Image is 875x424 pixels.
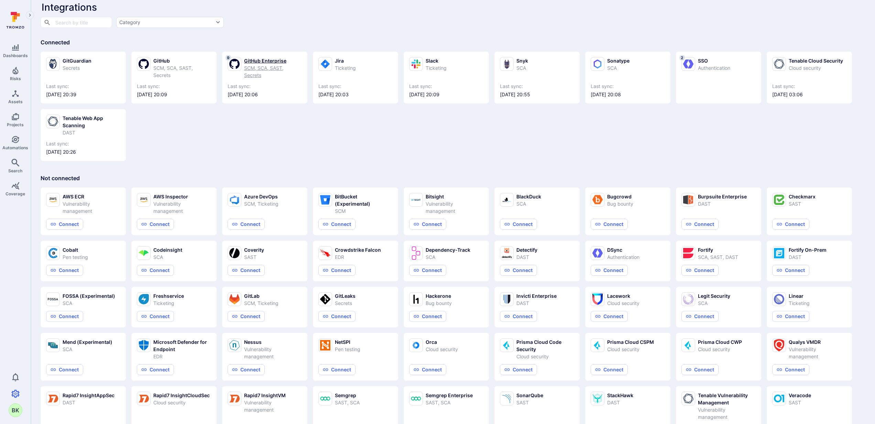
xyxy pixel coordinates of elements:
[153,253,182,261] div: SCA
[789,57,843,64] div: Tenable Cloud Security
[516,338,574,353] div: Prisma Cloud Code Security
[426,399,473,406] div: SAST, SCA
[772,57,846,98] a: Tenable Cloud SecurityCloud securityLast sync:[DATE] 03:06
[228,219,265,230] button: Connect
[244,253,264,261] div: SAST
[335,346,360,353] div: Pen testing
[63,292,115,300] div: FOSSA (Experimental)
[607,193,633,200] div: Bugcrowd
[516,300,557,307] div: DAST
[244,338,302,346] div: Nessus
[679,55,685,61] span: 2
[8,168,22,173] span: Search
[318,83,393,90] span: Last sync:
[244,346,302,360] div: Vulnerability management
[789,200,816,207] div: SAST
[244,57,302,64] div: GitHub Enterprise
[63,399,114,406] div: DAST
[46,83,120,90] span: Last sync:
[516,392,543,399] div: SonarQube
[6,191,25,196] span: Coverage
[681,311,719,322] button: Connect
[46,364,83,375] button: Connect
[46,140,120,147] span: Last sync:
[335,253,381,261] div: EDR
[409,83,483,90] span: Last sync:
[228,83,302,90] span: Last sync:
[409,311,446,322] button: Connect
[591,364,628,375] button: Connect
[228,57,302,98] a: 9GitHub EnterpriseSCM, SCA, SAST, SecretsLast sync:[DATE] 20:06
[3,53,28,58] span: Dashboards
[516,246,537,253] div: Detectify
[426,246,470,253] div: Dependency-Track
[698,64,730,72] div: Authentication
[335,64,356,72] div: Ticketing
[153,300,184,307] div: Ticketing
[63,193,120,200] div: AWS ECR
[789,392,811,399] div: Veracode
[698,57,730,64] div: SSO
[607,57,630,64] div: Sonatype
[244,392,302,399] div: Rapid7 InsightVM
[426,300,452,307] div: Bug bounty
[119,19,140,26] div: Category
[698,253,738,261] div: SCA, SAST, DAST
[153,200,211,215] div: Vulnerability management
[318,91,393,98] span: [DATE] 20:03
[54,16,98,28] input: Search by title
[591,83,665,90] span: Last sync:
[42,1,97,13] span: Integrations
[591,311,628,322] button: Connect
[153,399,210,406] div: Cloud security
[698,392,756,406] div: Tenable Vulnerability Management
[500,265,537,276] button: Connect
[500,83,574,90] span: Last sync:
[318,364,356,375] button: Connect
[7,122,24,127] span: Projects
[426,392,473,399] div: Semgrep Enterprise
[698,193,747,200] div: Burpsuite Enterprise
[46,57,120,98] a: GitGuardianSecretsLast sync:[DATE] 20:39
[41,175,80,182] span: Not connected
[244,246,264,253] div: Coverity
[426,193,483,200] div: Bitsight
[26,11,34,19] button: Expand navigation menu
[607,64,630,72] div: SCA
[318,219,356,230] button: Connect
[63,246,88,253] div: Cobalt
[244,64,302,79] div: SCM, SCA, SAST, Secrets
[335,292,356,300] div: GitLeaks
[789,253,827,261] div: DAST
[772,265,809,276] button: Connect
[10,76,21,81] span: Risks
[63,300,115,307] div: SCA
[153,193,211,200] div: AWS Inspector
[516,292,557,300] div: Invicti Enterprise
[335,207,393,215] div: SCM
[681,364,719,375] button: Connect
[153,353,211,360] div: EDR
[426,346,458,353] div: Cloud security
[426,292,452,300] div: Hackerone
[226,55,231,61] span: 9
[153,246,182,253] div: Codeinsight
[607,399,633,406] div: DAST
[63,200,120,215] div: Vulnerability management
[63,392,114,399] div: Rapid7 InsightAppSec
[500,219,537,230] button: Connect
[409,91,483,98] span: [DATE] 20:09
[63,64,91,72] div: Secrets
[772,311,809,322] button: Connect
[789,300,810,307] div: Ticketing
[409,265,446,276] button: Connect
[335,193,393,207] div: BitBucket (Experimental)
[516,253,537,261] div: DAST
[46,91,120,98] span: [DATE] 20:39
[607,253,639,261] div: Authentication
[591,219,628,230] button: Connect
[607,300,639,307] div: Cloud security
[772,91,846,98] span: [DATE] 03:06
[335,399,360,406] div: SAST, SCA
[63,338,112,346] div: Mend (Experimental)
